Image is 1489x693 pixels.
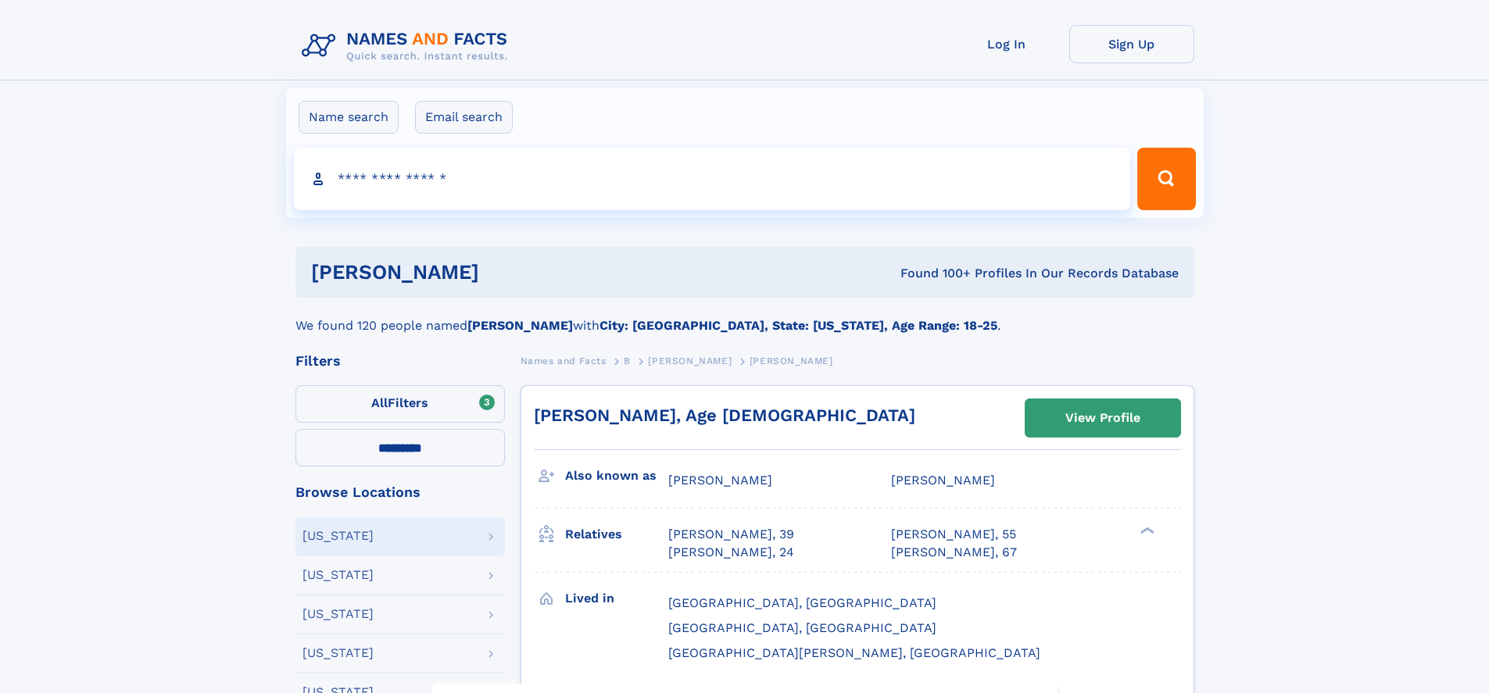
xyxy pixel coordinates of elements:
[299,101,399,134] label: Name search
[467,318,573,333] b: [PERSON_NAME]
[1025,399,1180,437] a: View Profile
[689,265,1179,282] div: Found 100+ Profiles In Our Records Database
[668,526,794,543] a: [PERSON_NAME], 39
[565,585,668,612] h3: Lived in
[624,351,631,370] a: B
[891,544,1017,561] a: [PERSON_NAME], 67
[294,148,1131,210] input: search input
[891,473,995,488] span: [PERSON_NAME]
[1065,400,1140,436] div: View Profile
[668,473,772,488] span: [PERSON_NAME]
[295,485,505,499] div: Browse Locations
[565,521,668,548] h3: Relatives
[521,351,607,370] a: Names and Facts
[311,263,690,282] h1: [PERSON_NAME]
[302,647,374,659] div: [US_STATE]
[295,298,1194,335] div: We found 120 people named with .
[534,405,915,425] a: [PERSON_NAME], Age [DEMOGRAPHIC_DATA]
[302,530,374,542] div: [US_STATE]
[415,101,513,134] label: Email search
[750,355,833,366] span: [PERSON_NAME]
[1069,25,1194,63] a: Sign Up
[565,463,668,489] h3: Also known as
[295,385,505,423] label: Filters
[302,569,374,581] div: [US_STATE]
[295,25,521,67] img: Logo Names and Facts
[668,645,1040,660] span: [GEOGRAPHIC_DATA][PERSON_NAME], [GEOGRAPHIC_DATA]
[600,318,997,333] b: City: [GEOGRAPHIC_DATA], State: [US_STATE], Age Range: 18-25
[648,355,732,366] span: [PERSON_NAME]
[668,595,936,610] span: [GEOGRAPHIC_DATA], [GEOGRAPHIC_DATA]
[295,354,505,368] div: Filters
[891,526,1016,543] a: [PERSON_NAME], 55
[668,544,794,561] a: [PERSON_NAME], 24
[648,351,732,370] a: [PERSON_NAME]
[302,608,374,620] div: [US_STATE]
[944,25,1069,63] a: Log In
[668,620,936,635] span: [GEOGRAPHIC_DATA], [GEOGRAPHIC_DATA]
[1136,526,1155,536] div: ❯
[624,355,631,366] span: B
[371,395,388,410] span: All
[1137,148,1195,210] button: Search Button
